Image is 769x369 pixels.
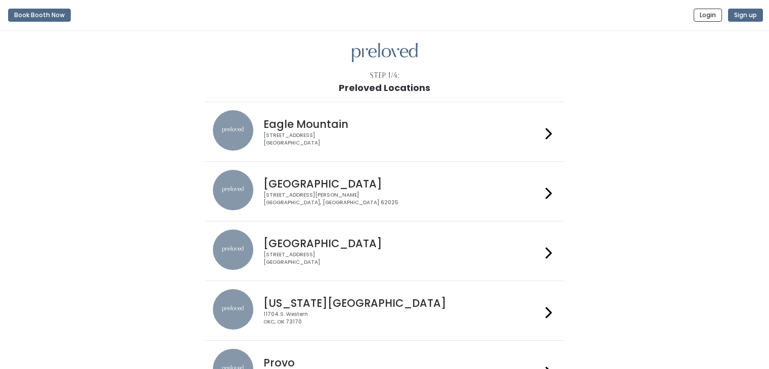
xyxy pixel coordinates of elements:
a: preloved location [GEOGRAPHIC_DATA] [STREET_ADDRESS][GEOGRAPHIC_DATA] [213,229,556,272]
a: preloved location Eagle Mountain [STREET_ADDRESS][GEOGRAPHIC_DATA] [213,110,556,153]
button: Login [694,9,722,22]
div: [STREET_ADDRESS][PERSON_NAME] [GEOGRAPHIC_DATA], [GEOGRAPHIC_DATA] 62025 [263,192,541,206]
img: preloved location [213,170,253,210]
h4: [US_STATE][GEOGRAPHIC_DATA] [263,297,541,309]
button: Sign up [728,9,763,22]
h4: Eagle Mountain [263,118,541,130]
button: Book Booth Now [8,9,71,22]
h4: [GEOGRAPHIC_DATA] [263,238,541,249]
a: preloved location [GEOGRAPHIC_DATA] [STREET_ADDRESS][PERSON_NAME][GEOGRAPHIC_DATA], [GEOGRAPHIC_D... [213,170,556,213]
img: preloved location [213,229,253,270]
img: preloved location [213,110,253,151]
div: 11704 S. Western OKC, OK 73170 [263,311,541,326]
img: preloved location [213,289,253,330]
img: preloved logo [352,43,418,63]
h4: [GEOGRAPHIC_DATA] [263,178,541,190]
a: Book Booth Now [8,4,71,26]
div: Step 1/4: [370,70,399,81]
div: [STREET_ADDRESS] [GEOGRAPHIC_DATA] [263,251,541,266]
a: preloved location [US_STATE][GEOGRAPHIC_DATA] 11704 S. WesternOKC, OK 73170 [213,289,556,332]
div: [STREET_ADDRESS] [GEOGRAPHIC_DATA] [263,132,541,147]
h1: Preloved Locations [339,83,430,93]
h4: Provo [263,357,541,368]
